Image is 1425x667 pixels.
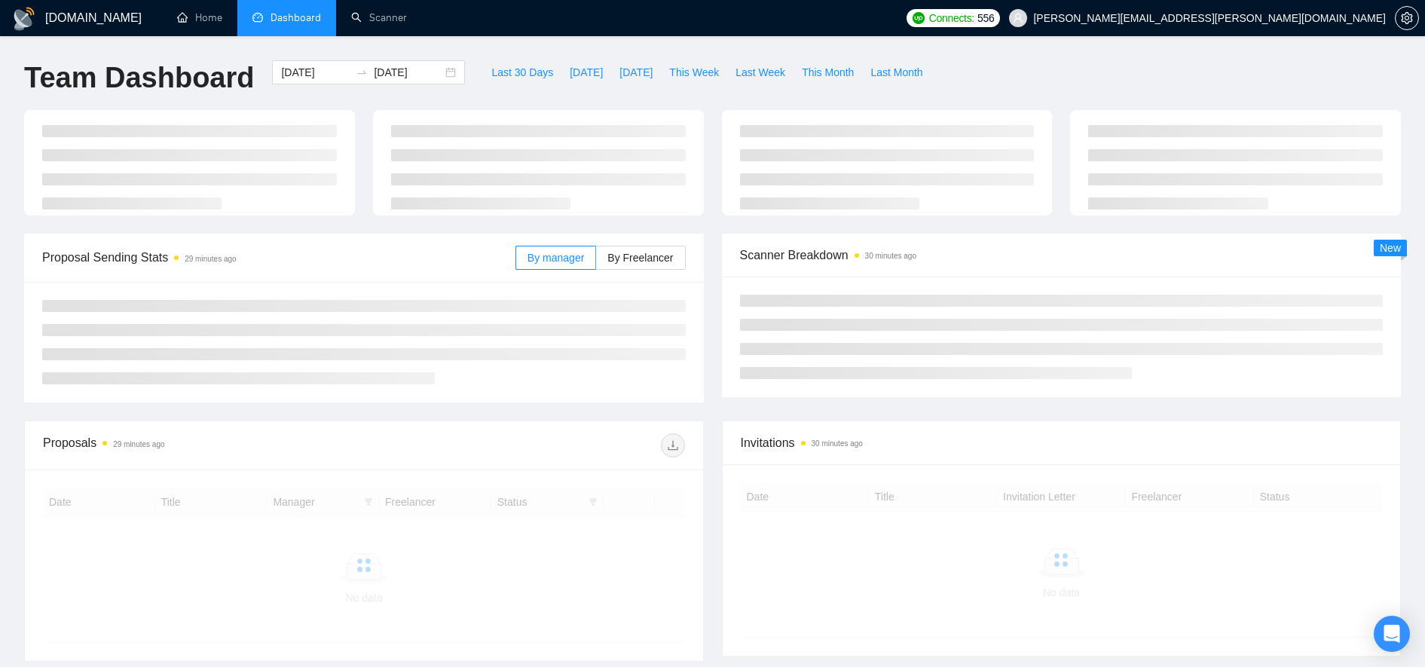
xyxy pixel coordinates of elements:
[1395,12,1419,24] a: setting
[619,64,653,81] span: [DATE]
[741,433,1383,452] span: Invitations
[43,433,364,457] div: Proposals
[483,60,561,84] button: Last 30 Days
[802,64,854,81] span: This Month
[870,64,922,81] span: Last Month
[42,248,515,267] span: Proposal Sending Stats
[611,60,661,84] button: [DATE]
[1374,616,1410,652] div: Open Intercom Messenger
[929,10,974,26] span: Connects:
[24,60,254,96] h1: Team Dashboard
[1395,6,1419,30] button: setting
[1013,13,1023,23] span: user
[570,64,603,81] span: [DATE]
[862,60,931,84] button: Last Month
[735,64,785,81] span: Last Week
[252,12,263,23] span: dashboard
[740,246,1384,265] span: Scanner Breakdown
[865,252,916,260] time: 30 minutes ago
[561,60,611,84] button: [DATE]
[281,64,350,81] input: Start date
[351,11,407,24] a: searchScanner
[977,10,994,26] span: 556
[113,440,164,448] time: 29 minutes ago
[661,60,727,84] button: This Week
[177,11,222,24] a: homeHome
[356,66,368,78] span: swap-right
[491,64,553,81] span: Last 30 Days
[794,60,862,84] button: This Month
[271,11,321,24] span: Dashboard
[1380,242,1401,254] span: New
[812,439,863,448] time: 30 minutes ago
[374,64,442,81] input: End date
[1396,12,1418,24] span: setting
[913,12,925,24] img: upwork-logo.png
[607,252,673,264] span: By Freelancer
[527,252,584,264] span: By manager
[185,255,236,263] time: 29 minutes ago
[727,60,794,84] button: Last Week
[12,7,36,31] img: logo
[669,64,719,81] span: This Week
[356,66,368,78] span: to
